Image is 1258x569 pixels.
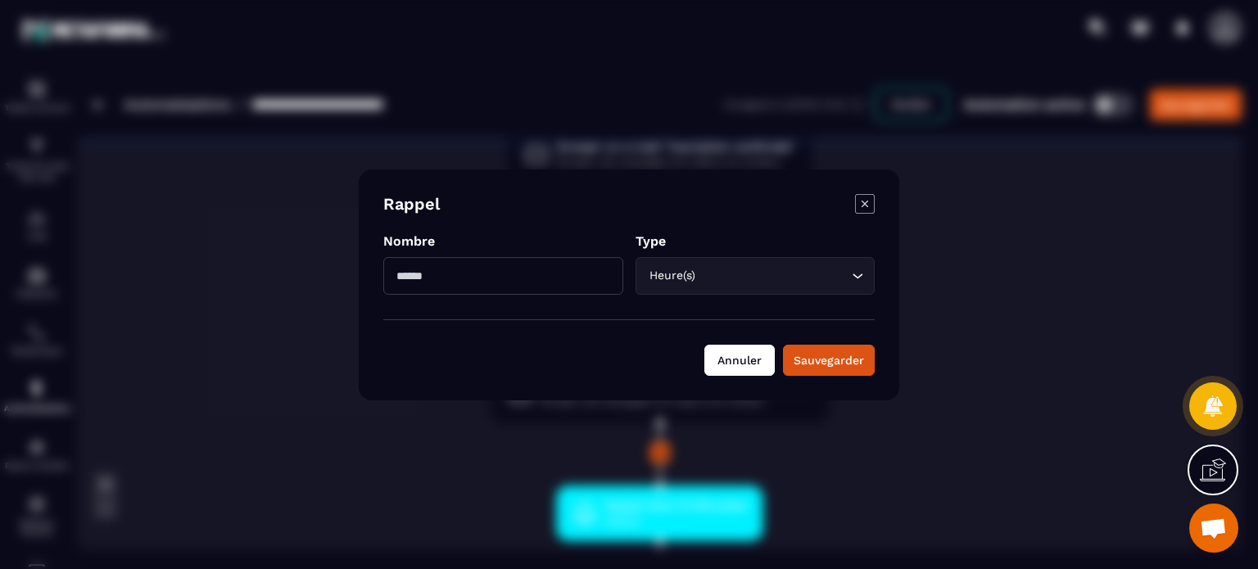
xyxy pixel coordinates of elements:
div: Ouvrir le chat [1189,504,1238,553]
span: Heure(s) [646,267,699,285]
input: Search for option [699,267,848,285]
h4: Rappel [383,194,440,217]
button: Annuler [704,345,775,376]
p: Type [636,233,876,249]
button: Sauvegarder [783,345,875,376]
div: Search for option [636,257,876,295]
div: Sauvegarder [794,352,864,368]
p: Nombre [383,233,623,249]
